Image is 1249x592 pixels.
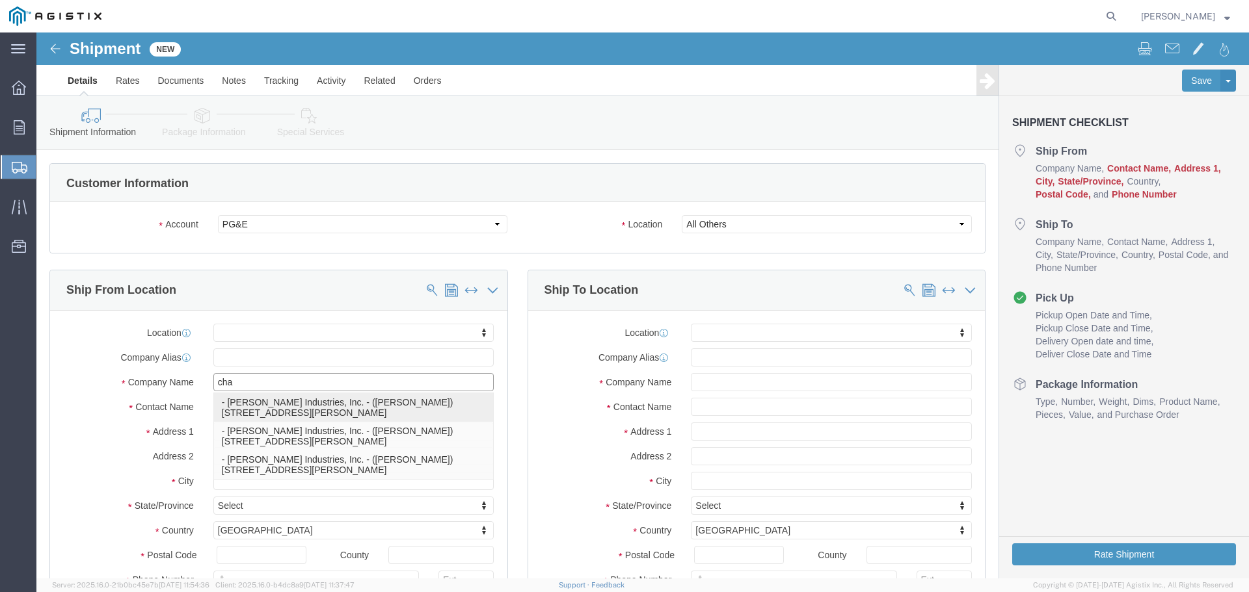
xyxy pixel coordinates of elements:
[52,581,209,589] span: Server: 2025.16.0-21b0bc45e7b
[9,6,101,26] img: logo
[215,581,355,589] span: Client: 2025.16.0-b4dc8a9
[591,581,624,589] a: Feedback
[559,581,591,589] a: Support
[1141,9,1215,23] span: Chris Edmond
[304,581,355,589] span: [DATE] 11:37:47
[1140,8,1231,24] button: [PERSON_NAME]
[159,581,209,589] span: [DATE] 11:54:36
[1033,580,1233,591] span: Copyright © [DATE]-[DATE] Agistix Inc., All Rights Reserved
[36,32,1249,578] iframe: FS Legacy Container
